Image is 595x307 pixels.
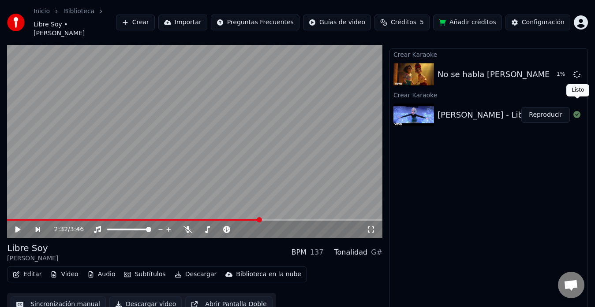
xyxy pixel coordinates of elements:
[557,71,570,78] div: 1 %
[390,49,588,59] div: Crear Karaoke
[54,225,75,234] div: /
[171,268,221,281] button: Descargar
[391,18,416,27] span: Créditos
[521,107,570,123] button: Reproducir
[438,109,548,121] div: [PERSON_NAME] - Libre Soy
[54,225,68,234] span: 2:32
[522,18,565,27] div: Configuración
[34,7,50,16] a: Inicio
[47,268,82,281] button: Video
[371,247,382,258] div: G#
[158,15,207,30] button: Importar
[420,18,424,27] span: 5
[236,270,301,279] div: Biblioteca en la nube
[334,247,367,258] div: Tonalidad
[9,268,45,281] button: Editar
[34,7,116,38] nav: breadcrumb
[34,20,116,38] span: Libre Soy • [PERSON_NAME]
[566,84,589,96] div: Listo
[291,247,306,258] div: BPM
[433,15,502,30] button: Añadir créditos
[7,242,58,254] div: Libre Soy
[120,268,169,281] button: Subtítulos
[7,254,58,263] div: [PERSON_NAME]
[374,15,430,30] button: Créditos5
[390,89,588,100] div: Crear Karaoke
[211,15,299,30] button: Preguntas Frecuentes
[84,268,119,281] button: Audio
[7,14,25,31] img: youka
[116,15,155,30] button: Crear
[505,15,570,30] button: Configuración
[70,225,84,234] span: 3:46
[438,68,553,81] div: No se habla [PERSON_NAME]
[558,272,584,298] a: Chat abierto
[310,247,324,258] div: 137
[303,15,371,30] button: Guías de video
[64,7,94,16] a: Biblioteca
